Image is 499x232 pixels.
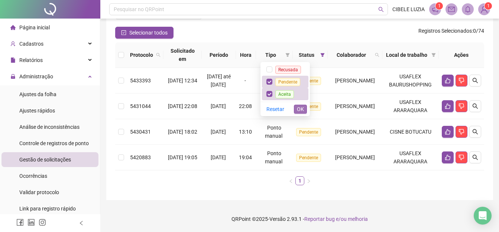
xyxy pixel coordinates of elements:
span: [PERSON_NAME] [335,129,375,135]
span: Análise de inconsistências [19,124,80,130]
span: search [155,49,162,61]
span: 5420883 [130,154,151,160]
td: USAFLEX ARARAQUARA [382,145,439,170]
span: search [472,78,478,84]
span: Ajustes rápidos [19,108,55,114]
span: 5433393 [130,78,151,84]
span: 19:04 [239,154,252,160]
span: lock [10,74,16,79]
span: 5431044 [130,103,151,109]
th: Hora [236,42,256,68]
button: OK [294,105,307,114]
span: [DATE] 19:05 [168,154,197,160]
span: Ocorrências [19,173,47,179]
span: Colaborador [331,51,372,59]
span: : 0 / 74 [418,27,484,39]
span: mail [448,6,455,13]
span: Registros Selecionados [418,28,472,34]
span: Resetar [266,105,284,113]
span: notification [432,6,438,13]
span: Gestão de solicitações [19,157,71,163]
span: Administração [19,73,53,79]
span: Recusada [275,66,301,74]
span: search [472,103,478,109]
span: Status [296,51,317,59]
span: search [472,129,478,135]
span: [PERSON_NAME] [335,103,375,109]
span: [PERSON_NAME] [335,154,375,160]
span: Controle de registros de ponto [19,140,89,146]
span: dislike [459,129,464,135]
button: Selecionar todos [115,27,174,39]
span: [DATE] 12:34 [168,78,197,84]
span: Validar protocolo [19,189,59,195]
span: Pendente [296,154,321,162]
span: facebook [16,219,24,226]
span: filter [431,53,436,57]
li: Página anterior [286,176,295,185]
span: Pendente [296,128,321,136]
button: Resetar [263,105,287,114]
span: check-square [121,30,126,35]
a: 1 [296,177,304,185]
span: search [373,49,381,61]
td: USAFLEX BAURUSHOPPING [382,68,439,94]
span: like [445,154,451,160]
span: 1 [438,3,441,9]
span: Local de trabalho [385,51,428,59]
span: like [445,78,451,84]
span: Cadastros [19,41,43,47]
th: Período [202,42,236,68]
th: Solicitado em [163,42,202,68]
span: Ajustes da folha [19,91,56,97]
span: [DATE] [211,129,226,135]
span: home [10,25,16,30]
li: Próxima página [304,176,313,185]
span: filter [319,49,326,61]
span: search [378,7,384,12]
td: CISNE BOTUCATU [382,119,439,145]
span: [PERSON_NAME] [335,78,375,84]
span: Versão [269,216,286,222]
span: dislike [459,154,464,160]
span: Ponto manual [265,125,282,139]
span: [DATE] [211,154,226,160]
span: search [156,53,161,57]
span: Reportar bug e/ou melhoria [304,216,368,222]
span: left [289,179,293,183]
span: dislike [459,78,464,84]
sup: Atualize o seu contato no menu Meus Dados [485,2,492,10]
span: Relatórios [19,57,43,63]
span: search [375,53,379,57]
span: [DATE] 22:08 [168,103,197,109]
span: filter [285,53,290,57]
span: Página inicial [19,24,50,30]
span: 13:10 [239,129,252,135]
span: right [307,179,311,183]
span: filter [320,53,325,57]
span: [DATE] [211,103,226,109]
span: user-add [10,41,16,46]
span: Pendente [275,78,300,86]
span: like [445,103,451,109]
span: CIBELE LUZIA [392,5,425,13]
span: bell [464,6,471,13]
span: - [244,78,246,84]
footer: QRPoint © 2025 - 2.93.1 - [100,206,499,232]
button: right [304,176,313,185]
span: filter [430,49,437,61]
span: [DATE] até [DATE] [207,73,231,88]
span: Protocolo [130,51,153,59]
div: Ações [442,51,481,59]
span: Tipo [259,51,282,59]
span: filter [284,49,291,61]
span: [DATE] 18:02 [168,129,197,135]
img: 73019 [479,4,490,15]
span: 5430431 [130,129,151,135]
span: 22:08 [239,103,252,109]
span: dislike [459,103,464,109]
span: linkedin [27,219,35,226]
span: left [79,220,84,226]
span: Ponto manual [265,150,282,164]
sup: 1 [435,2,443,10]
